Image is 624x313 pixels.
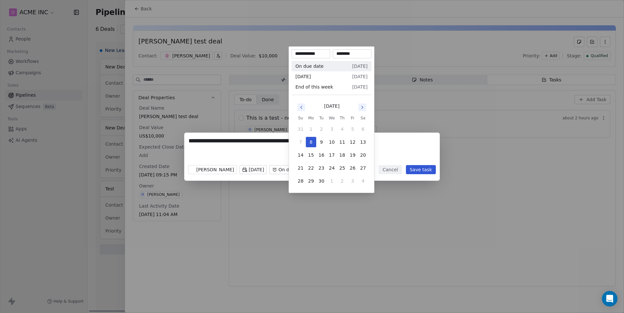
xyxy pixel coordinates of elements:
[295,124,306,134] button: 31
[306,124,316,134] button: 1
[347,124,358,134] button: 5
[327,137,337,147] button: 10
[358,150,368,160] button: 20
[358,176,368,186] button: 4
[324,103,339,110] div: [DATE]
[295,150,306,160] button: 14
[306,115,316,121] th: Monday
[306,163,316,173] button: 22
[306,176,316,186] button: 29
[337,124,347,134] button: 4
[316,124,327,134] button: 2
[295,63,324,69] span: On due date
[358,115,368,121] th: Saturday
[316,150,327,160] button: 16
[358,163,368,173] button: 27
[295,176,306,186] button: 28
[295,137,306,147] button: 7
[358,103,367,112] button: Go to next month
[327,176,337,186] button: 1
[337,150,347,160] button: 18
[295,73,311,80] span: [DATE]
[327,163,337,173] button: 24
[316,163,327,173] button: 23
[295,115,306,121] th: Sunday
[327,150,337,160] button: 17
[316,176,327,186] button: 30
[358,124,368,134] button: 6
[352,84,368,90] span: [DATE]
[352,73,368,80] span: [DATE]
[347,137,358,147] button: 12
[327,124,337,134] button: 3
[347,115,358,121] th: Friday
[347,163,358,173] button: 26
[337,163,347,173] button: 25
[337,115,347,121] th: Thursday
[316,115,327,121] th: Tuesday
[297,103,306,112] button: Go to previous month
[295,84,333,90] span: End of this week
[316,137,327,147] button: 9
[337,176,347,186] button: 2
[337,137,347,147] button: 11
[306,137,316,147] button: 8
[306,150,316,160] button: 15
[352,63,368,69] span: [DATE]
[295,163,306,173] button: 21
[327,115,337,121] th: Wednesday
[347,150,358,160] button: 19
[347,176,358,186] button: 3
[358,137,368,147] button: 13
